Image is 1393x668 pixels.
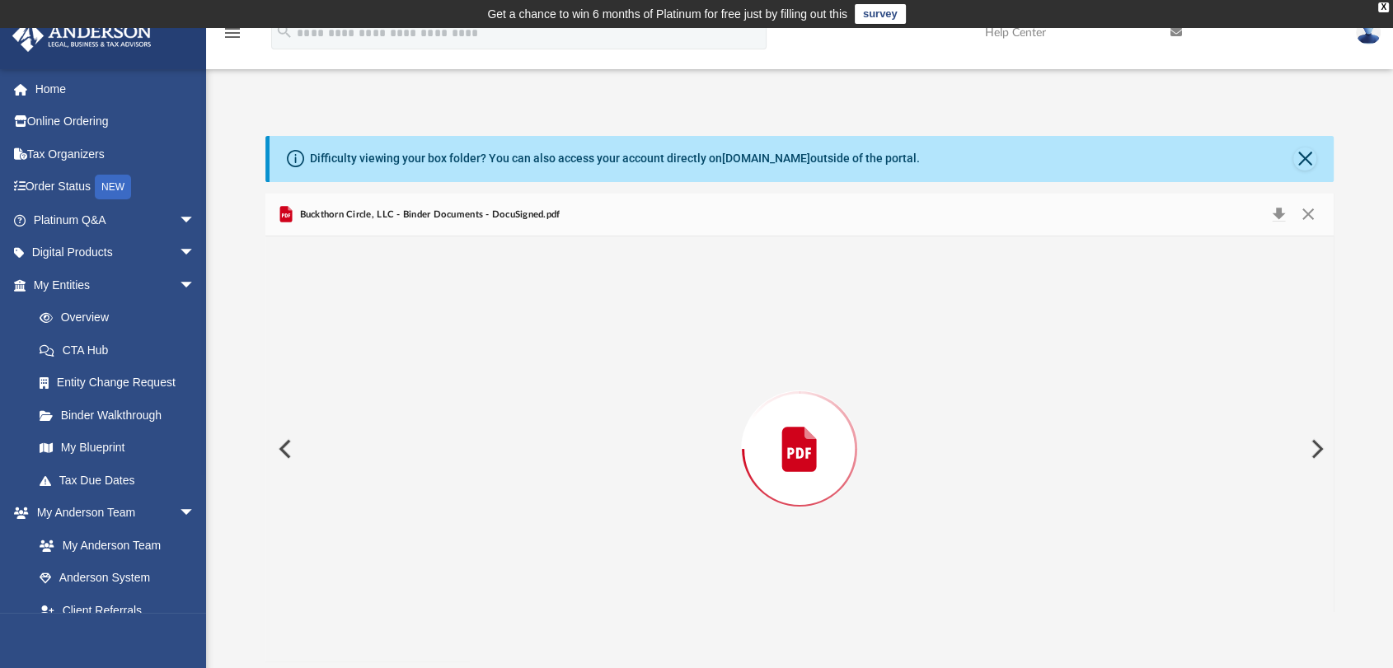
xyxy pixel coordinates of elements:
[7,20,157,52] img: Anderson Advisors Platinum Portal
[23,367,220,399] a: Entity Change Request
[223,23,242,43] i: menu
[12,497,212,530] a: My Anderson Teamarrow_drop_down
[23,334,220,367] a: CTA Hub
[23,594,212,627] a: Client Referrals
[12,138,220,171] a: Tax Organizers
[223,31,242,43] a: menu
[1293,203,1323,227] button: Close
[1356,21,1381,44] img: User Pic
[12,269,220,301] a: My Entitiesarrow_drop_down
[310,150,920,167] div: Difficulty viewing your box folder? You can also access your account directly on outside of the p...
[855,4,906,24] a: survey
[722,152,810,165] a: [DOMAIN_NAME]
[12,72,220,105] a: Home
[265,194,1334,662] div: Preview
[12,203,220,236] a: Platinum Q&Aarrow_drop_down
[23,464,220,497] a: Tax Due Dates
[12,105,220,138] a: Online Ordering
[23,432,212,465] a: My Blueprint
[1264,203,1293,227] button: Download
[179,236,212,270] span: arrow_drop_down
[23,529,204,562] a: My Anderson Team
[179,269,212,302] span: arrow_drop_down
[1293,147,1316,171] button: Close
[275,22,293,40] i: search
[265,426,302,472] button: Previous File
[1378,2,1389,12] div: close
[179,203,212,237] span: arrow_drop_down
[179,497,212,530] span: arrow_drop_down
[23,301,220,334] a: Overview
[1297,426,1334,472] button: Next File
[95,175,131,199] div: NEW
[23,399,220,432] a: Binder Walkthrough
[12,171,220,204] a: Order StatusNEW
[23,562,212,595] a: Anderson System
[12,236,220,269] a: Digital Productsarrow_drop_down
[296,208,560,222] span: Buckthorn Circle, LLC - Binder Documents - DocuSigned.pdf
[487,4,847,24] div: Get a chance to win 6 months of Platinum for free just by filling out this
